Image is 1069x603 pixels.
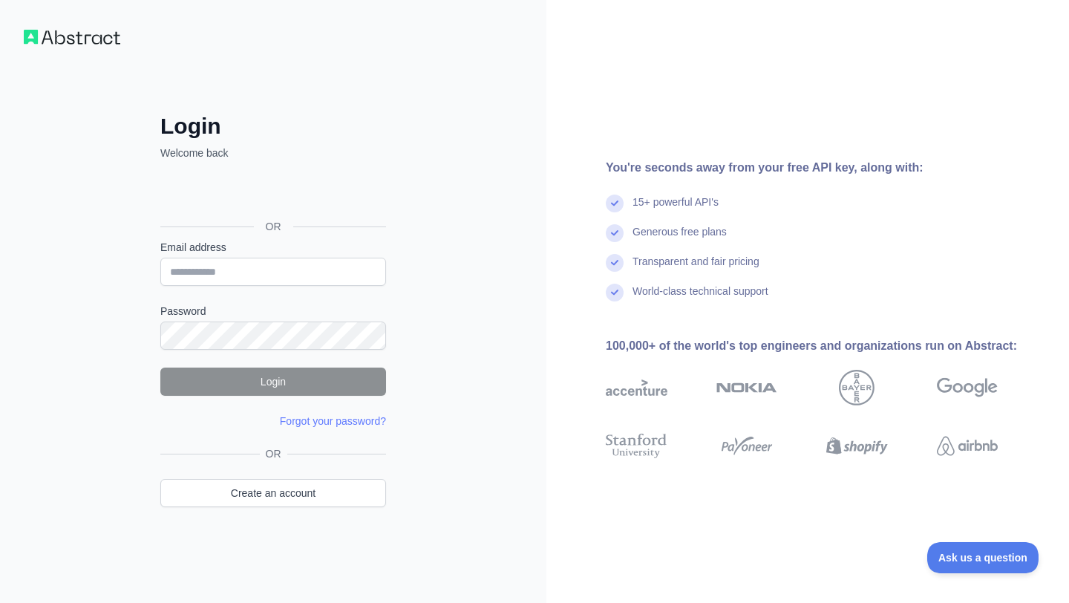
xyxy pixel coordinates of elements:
iframe: Sign in with Google Button [153,177,390,209]
img: check mark [606,195,624,212]
a: Forgot your password? [280,415,386,427]
img: google [937,370,998,405]
img: bayer [839,370,875,405]
a: Create an account [160,479,386,507]
span: OR [260,446,287,461]
img: check mark [606,284,624,301]
p: Welcome back [160,146,386,160]
img: check mark [606,254,624,272]
h2: Login [160,113,386,140]
iframe: Toggle Customer Support [927,542,1039,573]
div: You're seconds away from your free API key, along with: [606,159,1045,177]
img: Workflow [24,30,120,45]
div: 100,000+ of the world's top engineers and organizations run on Abstract: [606,337,1045,355]
img: accenture [606,370,667,405]
img: stanford university [606,431,667,461]
label: Email address [160,240,386,255]
img: nokia [716,370,778,405]
div: 15+ powerful API's [632,195,719,224]
label: Password [160,304,386,319]
img: airbnb [937,431,998,461]
img: check mark [606,224,624,242]
img: shopify [826,431,888,461]
div: Generous free plans [632,224,727,254]
img: payoneer [716,431,778,461]
div: World-class technical support [632,284,768,313]
div: Transparent and fair pricing [632,254,759,284]
button: Login [160,368,386,396]
span: OR [254,219,293,234]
